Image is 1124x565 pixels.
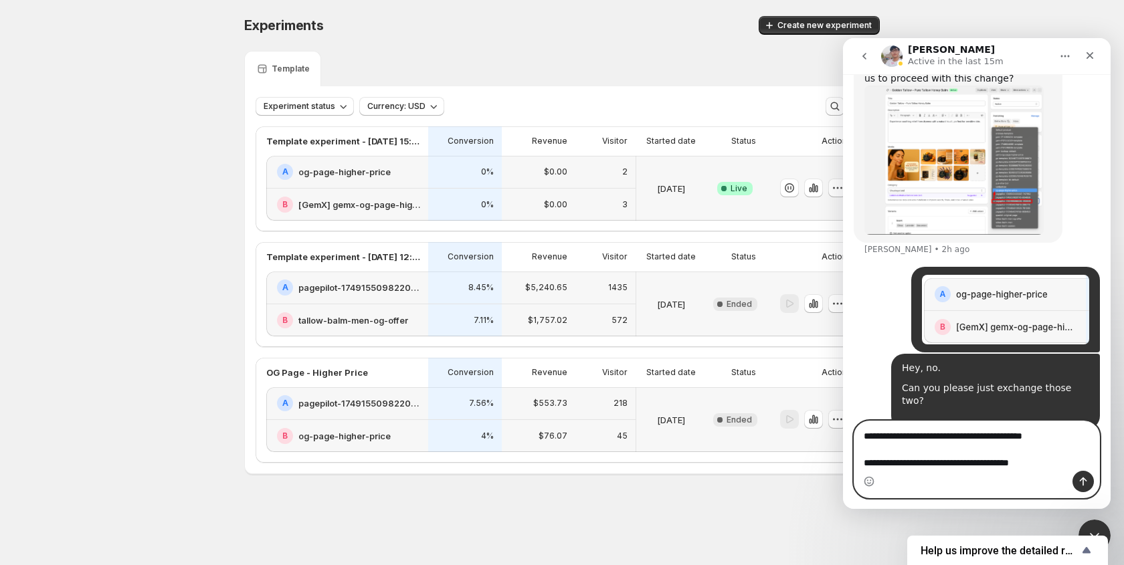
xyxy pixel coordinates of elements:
[731,136,756,146] p: Status
[256,97,354,116] button: Experiment status
[921,542,1095,558] button: Show survey - Help us improve the detailed report for A/B campaigns
[298,397,420,410] h2: pagepilot-1749155098220-358935
[474,315,494,326] p: 7.11%
[539,431,567,441] p: $76.07
[282,166,288,177] h2: A
[11,229,257,316] div: Andreas says…
[921,544,1079,557] span: Help us improve the detailed report for A/B campaigns
[359,97,444,116] button: Currency: USD
[657,298,685,311] p: [DATE]
[481,199,494,210] p: 0%
[48,316,257,390] div: Hey, no.Can you please just exchange those two?​
[282,199,288,210] h2: B
[298,281,420,294] h2: pagepilot-1749155098220-358935
[657,182,685,195] p: [DATE]
[282,431,288,441] h2: B
[731,251,756,262] p: Status
[448,251,494,262] p: Conversion
[532,367,567,378] p: Revenue
[469,398,494,409] p: 7.56%
[622,166,628,177] p: 2
[759,16,880,35] button: Create new experiment
[298,165,391,179] h2: og-page-higher-price
[21,438,31,449] button: Emoji picker
[727,299,752,310] span: Ended
[448,136,494,146] p: Conversion
[282,282,288,293] h2: A
[646,251,696,262] p: Started date
[533,398,567,409] p: $553.73
[544,166,567,177] p: $0.00
[646,367,696,378] p: Started date
[617,431,628,441] p: 45
[727,415,752,425] span: Ended
[822,136,847,146] p: Action
[282,398,288,409] h2: A
[602,251,628,262] p: Visitor
[59,344,246,383] div: Can you please just exchange those two? ​
[468,282,494,293] p: 8.45%
[731,183,747,194] span: Live
[622,199,628,210] p: 3
[264,101,335,112] span: Experiment status
[646,136,696,146] p: Started date
[532,136,567,146] p: Revenue
[282,315,288,326] h2: B
[612,315,628,326] p: 572
[481,166,494,177] p: 0%
[298,198,420,211] h2: [GemX] gemx-og-page-higher-price
[266,250,420,263] p: Template experiment - [DATE] 12:26:12
[298,314,408,327] h2: tallow-balm-men-og-offer
[367,101,426,112] span: Currency: USD
[544,199,567,210] p: $0.00
[266,366,368,379] p: OG Page - Higher Price
[525,282,567,293] p: $5,240.65
[777,20,872,31] span: Create new experiment
[229,433,251,454] button: Send a message…
[1079,520,1111,552] iframe: Intercom live chat
[21,207,126,215] div: [PERSON_NAME] • 2h ago
[298,429,391,443] h2: og-page-higher-price
[59,324,246,337] div: Hey, no.
[731,367,756,378] p: Status
[11,383,256,433] textarea: Message…
[448,367,494,378] p: Conversion
[481,431,494,441] p: 4%
[244,17,324,33] span: Experiments
[266,134,420,148] p: Template experiment - [DATE] 15:25:13
[532,251,567,262] p: Revenue
[602,367,628,378] p: Visitor
[822,367,847,378] p: Action
[11,316,257,407] div: Andreas says…
[843,38,1111,509] iframe: Intercom live chat
[528,315,567,326] p: $1,757.02
[272,64,310,74] p: Template
[614,398,628,409] p: 218
[602,136,628,146] p: Visitor
[608,282,628,293] p: 1435
[657,413,685,427] p: [DATE]
[822,251,847,262] p: Action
